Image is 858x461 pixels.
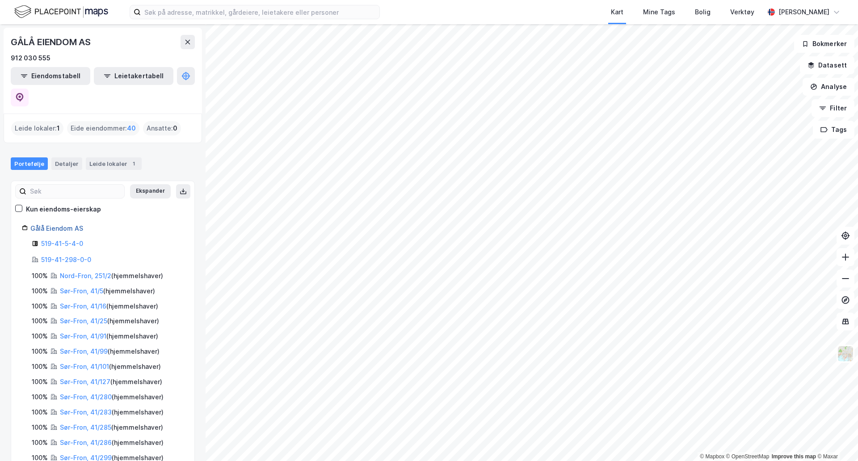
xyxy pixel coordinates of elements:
a: Sør-Fron, 41/5 [60,287,103,295]
div: 100% [32,361,48,372]
div: Detaljer [51,157,82,170]
div: ( hjemmelshaver ) [60,392,164,402]
div: Kart [611,7,623,17]
a: Sør-Fron, 41/99 [60,347,108,355]
a: Sør-Fron, 41/25 [60,317,107,325]
a: OpenStreetMap [726,453,770,460]
div: 1 [129,159,138,168]
div: 100% [32,301,48,312]
img: Z [837,345,854,362]
div: Mine Tags [643,7,675,17]
div: ( hjemmelshaver ) [60,437,164,448]
div: 912 030 555 [11,53,50,63]
button: Filter [812,99,854,117]
a: Mapbox [700,453,724,460]
a: Sør-Fron, 41/280 [60,393,112,401]
div: GÅLÅ EIENDOM AS [11,35,93,49]
div: ( hjemmelshaver ) [60,331,158,342]
a: Sør-Fron, 41/283 [60,408,112,416]
span: 40 [127,123,136,134]
div: 100% [32,392,48,402]
div: ( hjemmelshaver ) [60,376,162,387]
iframe: Chat Widget [813,418,858,461]
div: ( hjemmelshaver ) [60,286,155,296]
input: Søk på adresse, matrikkel, gårdeiere, leietakere eller personer [141,5,379,19]
div: Verktøy [730,7,754,17]
div: 100% [32,271,48,281]
a: Sør-Fron, 41/286 [60,439,112,446]
div: Bolig [695,7,711,17]
div: 100% [32,437,48,448]
div: Kontrollprogram for chat [813,418,858,461]
a: Sør-Fron, 41/101 [60,363,109,370]
span: 0 [173,123,177,134]
a: Gålå Eiendom AS [30,224,83,232]
a: Sør-Fron, 41/91 [60,332,106,340]
div: Eide eiendommer : [67,121,139,135]
div: Leide lokaler : [11,121,63,135]
a: Nord-Fron, 251/2 [60,272,111,279]
div: ( hjemmelshaver ) [60,271,163,281]
button: Eiendomstabell [11,67,90,85]
div: ( hjemmelshaver ) [60,301,158,312]
div: 100% [32,331,48,342]
button: Datasett [800,56,854,74]
span: 1 [57,123,60,134]
a: Sør-Fron, 41/285 [60,423,111,431]
div: 100% [32,346,48,357]
div: Portefølje [11,157,48,170]
img: logo.f888ab2527a4732fd821a326f86c7f29.svg [14,4,108,20]
button: Ekspander [130,184,171,199]
a: Improve this map [772,453,816,460]
a: Sør-Fron, 41/16 [60,302,106,310]
div: ( hjemmelshaver ) [60,316,159,326]
div: 100% [32,422,48,433]
a: 519-41-5-4-0 [41,240,83,247]
div: Leide lokaler [86,157,142,170]
div: 100% [32,407,48,418]
button: Leietakertabell [94,67,173,85]
div: Ansatte : [143,121,181,135]
a: 519-41-298-0-0 [41,256,91,263]
button: Tags [813,121,854,139]
button: Bokmerker [794,35,854,53]
div: Kun eiendoms-eierskap [26,204,101,215]
div: 100% [32,376,48,387]
div: ( hjemmelshaver ) [60,407,164,418]
div: 100% [32,316,48,326]
input: Søk [26,185,124,198]
button: Analyse [803,78,854,96]
div: ( hjemmelshaver ) [60,346,160,357]
div: [PERSON_NAME] [778,7,829,17]
div: ( hjemmelshaver ) [60,422,163,433]
a: Sør-Fron, 41/127 [60,378,110,385]
div: ( hjemmelshaver ) [60,361,161,372]
div: 100% [32,286,48,296]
